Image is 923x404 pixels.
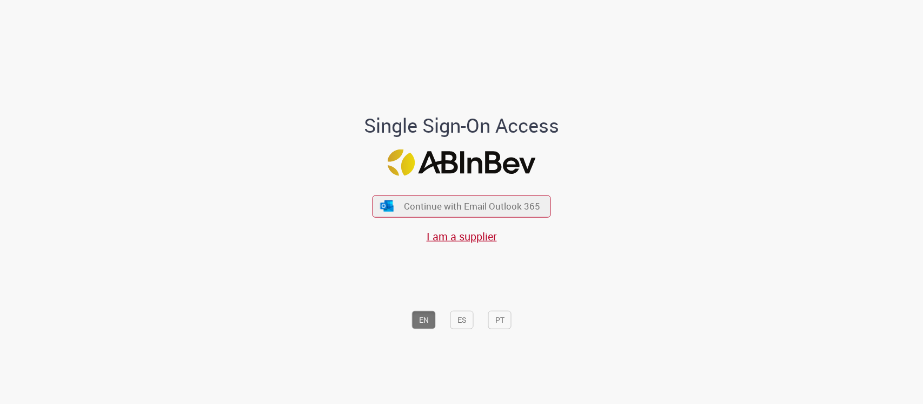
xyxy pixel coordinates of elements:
button: ES [450,310,474,329]
img: Logo ABInBev [388,149,536,175]
span: Continue with Email Outlook 365 [404,200,540,212]
h1: Single Sign-On Access [311,115,612,136]
button: PT [488,310,512,329]
button: ícone Azure/Microsoft 360 Continue with Email Outlook 365 [373,195,551,217]
button: EN [412,310,436,329]
a: I am a supplier [427,229,497,243]
img: ícone Azure/Microsoft 360 [379,200,394,212]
